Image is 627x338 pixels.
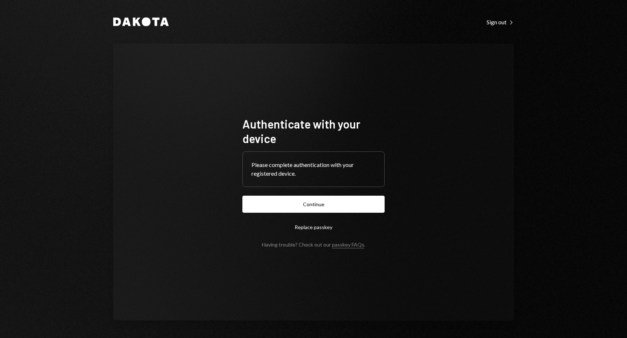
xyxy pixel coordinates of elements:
[242,117,385,146] h1: Authenticate with your device
[242,219,385,236] button: Replace passkey
[487,19,514,26] div: Sign out
[262,241,365,248] div: Having trouble? Check out our .
[242,196,385,213] button: Continue
[332,241,364,248] a: passkey FAQs
[487,18,514,26] a: Sign out
[251,160,376,178] div: Please complete authentication with your registered device.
